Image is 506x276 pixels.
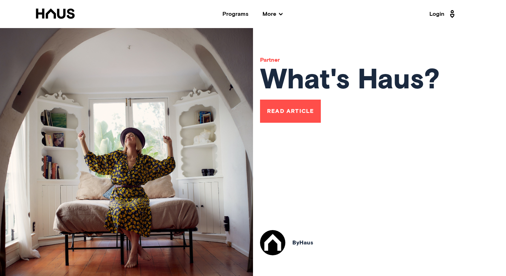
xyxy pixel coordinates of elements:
a: Programs [222,11,248,17]
a: Login [429,8,457,20]
a: Partner [260,57,280,63]
img: Haus [260,230,285,255]
div: By Haus [292,240,313,245]
h1: What's Haus? [260,66,440,94]
span: More [262,11,283,17]
a: Read Article [260,100,321,123]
